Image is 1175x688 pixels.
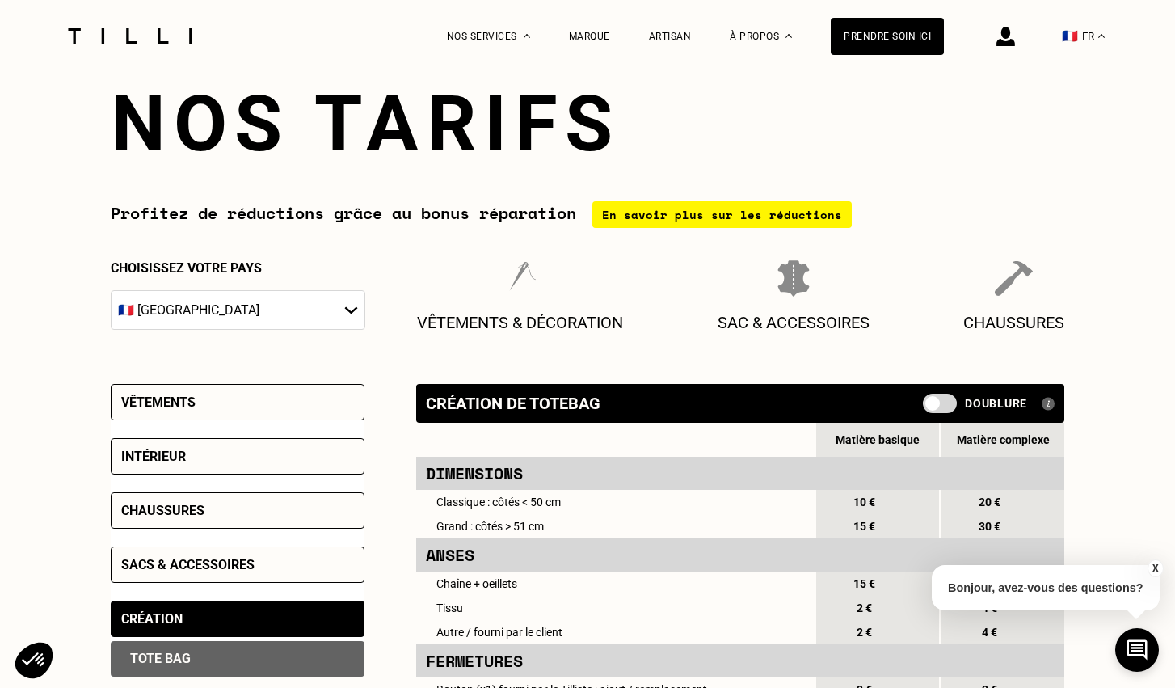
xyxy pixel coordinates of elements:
img: Qu'est ce qu'une doublure ? [1042,397,1055,411]
span: Doublure [965,397,1027,410]
p: Sac & Accessoires [718,313,870,332]
span: 30 € [975,520,1004,533]
span: 2 € [849,601,878,614]
img: Logo du service de couturière Tilli [62,28,198,44]
span: 15 € [849,577,878,590]
img: Vêtements & décoration [501,260,538,297]
div: En savoir plus sur les réductions [592,201,852,228]
span: 10 € [849,496,878,509]
img: Menu déroulant à propos [785,34,792,38]
div: Chaussures [121,503,204,518]
td: Fermetures [416,644,814,677]
p: Chaussures [963,313,1064,332]
div: Vêtements [121,395,196,410]
img: icône connexion [996,27,1015,46]
div: Tote bag [111,641,364,677]
a: Marque [569,31,610,42]
a: Artisan [649,31,692,42]
div: Création de totebag [426,394,600,413]
th: Matière complexe [941,423,1064,457]
p: Bonjour, avez-vous des questions? [932,565,1160,610]
img: Chaussures [995,260,1032,297]
th: Matière basique [816,423,939,457]
td: Anses [416,538,814,572]
td: Classique : côtés < 50 cm [416,490,814,514]
span: 4 € [975,626,1004,639]
div: Sacs & accessoires [121,557,255,572]
span: 🇫🇷 [1062,28,1078,44]
div: Intérieur [121,449,186,464]
h1: Nos tarifs [111,78,1064,169]
a: Prendre soin ici [831,18,944,55]
span: 20 € [975,496,1004,509]
img: menu déroulant [1098,34,1105,38]
span: 15 € [849,520,878,533]
div: Profitez de réductions grâce au bonus réparation [111,201,1064,228]
td: Autre / fourni par le client [416,620,814,644]
img: Menu déroulant [524,34,530,38]
td: Dimensions [416,457,814,490]
td: Tissu [416,596,814,620]
span: 2 € [849,626,878,639]
p: Vêtements & décoration [417,313,623,332]
p: Choisissez votre pays [111,260,365,276]
button: X [1147,559,1163,577]
img: Sac & Accessoires [777,260,810,297]
td: Chaîne + oeillets [416,572,814,596]
td: Grand : côtés > 51 cm [416,514,814,538]
div: Création [121,611,183,627]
